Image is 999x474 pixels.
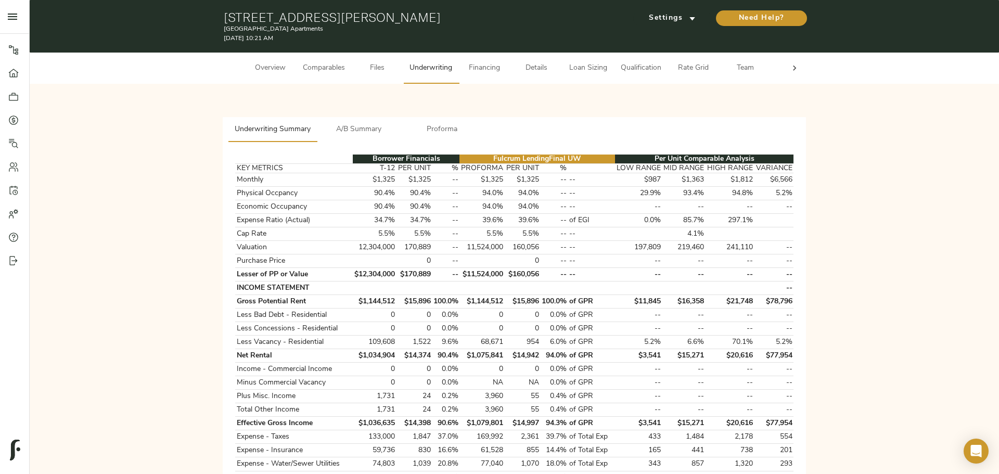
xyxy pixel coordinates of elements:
[706,417,754,430] td: $20,616
[235,227,353,241] td: Cap Rate
[396,457,432,471] td: 1,039
[235,254,353,268] td: Purchase Price
[662,268,706,281] td: --
[459,376,504,390] td: NA
[235,376,353,390] td: Minus Commercial Vacancy
[754,200,793,214] td: --
[662,173,706,187] td: $1,363
[505,214,540,227] td: 39.6%
[224,24,611,34] p: [GEOGRAPHIC_DATA] Apartments
[459,187,504,200] td: 94.0%
[459,403,504,417] td: 3,960
[505,187,540,200] td: 94.0%
[459,214,504,227] td: 39.6%
[432,363,459,376] td: 0.0%
[396,295,432,309] td: $15,896
[540,444,568,457] td: 14.4%
[224,10,611,24] h1: [STREET_ADDRESS][PERSON_NAME]
[432,376,459,390] td: 0.0%
[615,363,662,376] td: --
[235,417,353,430] td: Effective Gross Income
[235,430,353,444] td: Expense - Taxes
[568,268,616,281] td: --
[432,322,459,336] td: 0.0%
[396,349,432,363] td: $14,374
[396,241,432,254] td: 170,889
[432,430,459,444] td: 37.0%
[662,187,706,200] td: 93.4%
[540,363,568,376] td: 0.0%
[505,403,540,417] td: 55
[754,187,793,200] td: 5.2%
[726,12,797,25] span: Need Help?
[235,444,353,457] td: Expense - Insurance
[459,268,504,281] td: $11,524,000
[235,241,353,254] td: Valuation
[615,457,662,471] td: 343
[621,62,661,75] span: Qualification
[662,457,706,471] td: 857
[778,62,817,75] span: Admin
[396,164,432,173] th: PER UNIT
[396,444,432,457] td: 830
[303,62,345,75] span: Comparables
[615,155,793,164] th: Per Unit Comparable Analysis
[662,336,706,349] td: 6.6%
[396,200,432,214] td: 90.4%
[662,295,706,309] td: $16,358
[235,403,353,417] td: Total Other Income
[662,376,706,390] td: --
[662,430,706,444] td: 1,484
[432,241,459,254] td: --
[662,403,706,417] td: --
[754,173,793,187] td: $6,566
[465,62,504,75] span: Financing
[568,295,616,309] td: of GPR
[353,444,396,457] td: 59,736
[568,173,616,187] td: --
[505,390,540,403] td: 55
[754,444,793,457] td: 201
[505,295,540,309] td: $15,896
[568,444,616,457] td: of Total Exp
[505,200,540,214] td: 94.0%
[406,123,477,136] span: Proforma
[235,200,353,214] td: Economic Occupancy
[353,187,396,200] td: 90.4%
[615,295,662,309] td: $11,845
[396,363,432,376] td: 0
[615,444,662,457] td: 165
[568,336,616,349] td: of GPR
[706,295,754,309] td: $21,748
[396,214,432,227] td: 34.7%
[235,295,353,309] td: Gross Potential Rent
[505,349,540,363] td: $14,942
[706,376,754,390] td: --
[644,12,701,25] span: Settings
[540,214,568,227] td: --
[754,322,793,336] td: --
[706,214,754,227] td: 297.1%
[505,336,540,349] td: 954
[517,62,556,75] span: Details
[235,390,353,403] td: Plus Misc. Income
[540,430,568,444] td: 39.7%
[568,417,616,430] td: of GPR
[569,62,608,75] span: Loan Sizing
[754,403,793,417] td: --
[396,403,432,417] td: 24
[706,164,754,173] th: HIGH RANGE
[540,376,568,390] td: 0.0%
[633,10,711,26] button: Settings
[235,173,353,187] td: Monthly
[706,457,754,471] td: 1,320
[706,309,754,322] td: --
[353,241,396,254] td: 12,304,000
[432,457,459,471] td: 20.8%
[505,363,540,376] td: 0
[505,376,540,390] td: NA
[568,227,616,241] td: --
[754,349,793,363] td: $77,954
[432,268,459,281] td: --
[353,457,396,471] td: 74,803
